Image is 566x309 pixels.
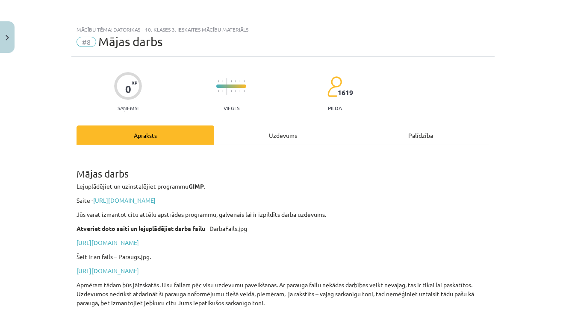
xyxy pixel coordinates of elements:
div: Palīdzība [352,125,489,145]
span: #8 [77,37,96,47]
span: 1619 [338,89,353,96]
img: icon-close-lesson-0947bae3869378f0d4975bcd49f059093ad1ed9edebbc8119c70593378902aed.svg [6,35,9,41]
span: XP [132,80,137,85]
a: [URL][DOMAIN_NAME] [93,196,156,204]
img: icon-short-line-57e1e144782c952c97e751825c79c345078a6d821885a25fce030b3d8c18986b.svg [222,80,223,82]
strong: Atveriet doto saiti un lejuplādējiet darba failu [77,224,205,232]
img: icon-short-line-57e1e144782c952c97e751825c79c345078a6d821885a25fce030b3d8c18986b.svg [218,80,219,82]
img: icon-short-line-57e1e144782c952c97e751825c79c345078a6d821885a25fce030b3d8c18986b.svg [231,80,232,82]
p: Lejuplādējiet un uzinstalējiet programmu . [77,182,489,191]
div: Mācību tēma: Datorikas - 10. klases 3. ieskaites mācību materiāls [77,26,489,32]
div: 0 [125,83,131,95]
a: [URL][DOMAIN_NAME] [77,239,139,246]
img: icon-short-line-57e1e144782c952c97e751825c79c345078a6d821885a25fce030b3d8c18986b.svg [222,90,223,92]
img: icon-short-line-57e1e144782c952c97e751825c79c345078a6d821885a25fce030b3d8c18986b.svg [239,80,240,82]
div: Uzdevums [214,125,352,145]
img: icon-short-line-57e1e144782c952c97e751825c79c345078a6d821885a25fce030b3d8c18986b.svg [231,90,232,92]
img: icon-short-line-57e1e144782c952c97e751825c79c345078a6d821885a25fce030b3d8c18986b.svg [235,80,236,82]
p: Jūs varat izmantot citu attēlu apstrādes programmu, galvenais lai ir izpildīts darba uzdevums. [77,210,489,219]
p: Saņemsi [114,105,142,111]
img: icon-short-line-57e1e144782c952c97e751825c79c345078a6d821885a25fce030b3d8c18986b.svg [235,90,236,92]
p: Saite - [77,196,489,205]
p: Apmēram tādam būs jāizskatās Jūsu failam pēc visu uzdevumu paveikšanas. Ar parauga failu nekādas ... [77,280,489,307]
img: icon-short-line-57e1e144782c952c97e751825c79c345078a6d821885a25fce030b3d8c18986b.svg [239,90,240,92]
span: Mājas darbs [98,35,162,49]
img: icon-short-line-57e1e144782c952c97e751825c79c345078a6d821885a25fce030b3d8c18986b.svg [218,90,219,92]
strong: GIMP [189,182,204,190]
h1: Mājas darbs [77,153,489,179]
div: Apraksts [77,125,214,145]
p: Šeit ir arī fails – Paraugs.jpg. [77,252,489,261]
p: pilda [328,105,342,111]
p: – DarbaFails.jpg [77,224,489,233]
p: Viegls [224,105,239,111]
img: students-c634bb4e5e11cddfef0936a35e636f08e4e9abd3cc4e673bd6f9a4125e45ecb1.svg [327,76,342,97]
a: [URL][DOMAIN_NAME] [77,267,139,274]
